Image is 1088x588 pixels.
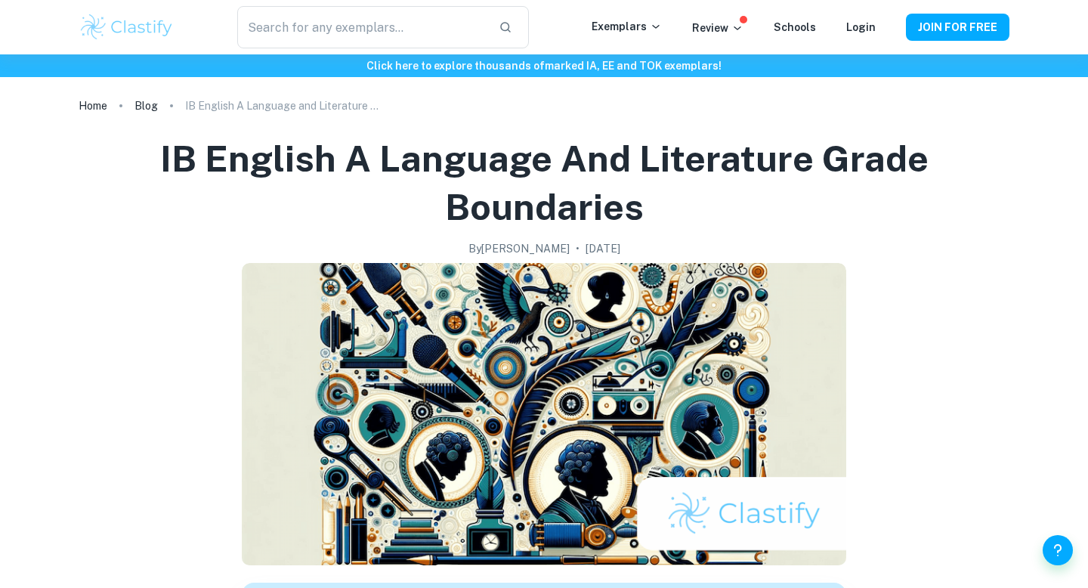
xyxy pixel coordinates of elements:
a: Schools [774,21,816,33]
h6: Click here to explore thousands of marked IA, EE and TOK exemplars ! [3,57,1085,74]
img: IB English A Language and Literature Grade Boundaries cover image [242,263,846,565]
input: Search for any exemplars... [237,6,487,48]
p: • [576,240,580,257]
p: Exemplars [592,18,662,35]
a: Login [846,21,876,33]
h1: IB English A Language and Literature Grade Boundaries [97,135,991,231]
img: Clastify logo [79,12,175,42]
a: Home [79,95,107,116]
h2: By [PERSON_NAME] [468,240,570,257]
a: Blog [134,95,158,116]
p: IB English A Language and Literature Grade Boundaries [185,97,382,114]
button: JOIN FOR FREE [906,14,1009,41]
h2: [DATE] [586,240,620,257]
button: Help and Feedback [1043,535,1073,565]
p: Review [692,20,743,36]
